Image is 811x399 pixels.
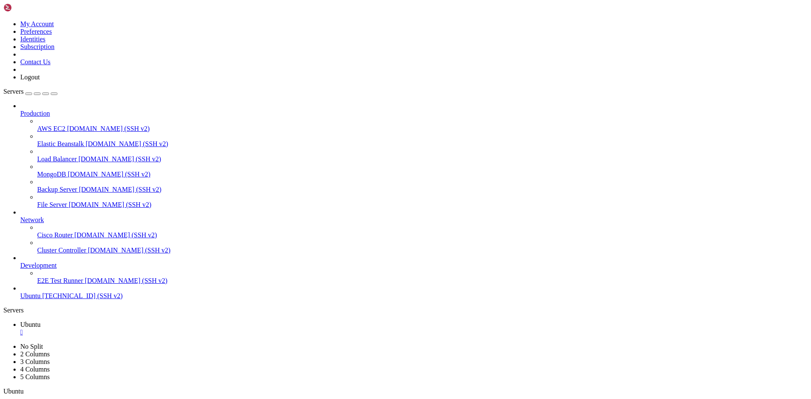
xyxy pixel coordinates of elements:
[37,277,83,284] span: E2E Test Runner
[74,231,157,239] span: [DOMAIN_NAME] (SSH v2)
[37,193,808,209] li: File Server [DOMAIN_NAME] (SSH v2)
[3,307,808,314] div: Servers
[88,247,171,254] span: [DOMAIN_NAME] (SSH v2)
[3,3,701,11] x-row: FATAL ERROR: No supported authentication methods available (server sent: publickey)
[37,140,84,147] span: Elastic Beanstalk
[69,201,152,208] span: [DOMAIN_NAME] (SSH v2)
[20,102,808,209] li: Production
[37,247,808,254] a: Cluster Controller [DOMAIN_NAME] (SSH v2)
[20,292,41,299] span: Ubuntu
[3,388,24,395] span: Ubuntu
[20,28,52,35] a: Preferences
[20,292,808,300] a: Ubuntu [TECHNICAL_ID] (SSH v2)
[20,373,50,380] a: 5 Columns
[20,343,43,350] a: No Split
[20,209,808,254] li: Network
[37,247,86,254] span: Cluster Controller
[3,88,24,95] span: Servers
[37,140,808,148] a: Elastic Beanstalk [DOMAIN_NAME] (SSH v2)
[3,11,7,18] div: (0, 1)
[37,186,77,193] span: Backup Server
[37,171,808,178] a: MongoDB [DOMAIN_NAME] (SSH v2)
[20,110,808,117] a: Production
[3,3,52,12] img: Shellngn
[20,262,57,269] span: Development
[20,285,808,300] li: Ubuntu [TECHNICAL_ID] (SSH v2)
[37,133,808,148] li: Elastic Beanstalk [DOMAIN_NAME] (SSH v2)
[79,186,162,193] span: [DOMAIN_NAME] (SSH v2)
[67,125,150,132] span: [DOMAIN_NAME] (SSH v2)
[37,155,77,163] span: Load Balancer
[37,201,67,208] span: File Server
[20,321,41,328] span: Ubuntu
[37,148,808,163] li: Load Balancer [DOMAIN_NAME] (SSH v2)
[20,262,808,269] a: Development
[37,277,808,285] a: E2E Test Runner [DOMAIN_NAME] (SSH v2)
[20,358,50,365] a: 3 Columns
[20,216,808,224] a: Network
[37,125,65,132] span: AWS EC2
[37,231,73,239] span: Cisco Router
[20,58,51,65] a: Contact Us
[37,171,66,178] span: MongoDB
[37,125,808,133] a: AWS EC2 [DOMAIN_NAME] (SSH v2)
[37,224,808,239] li: Cisco Router [DOMAIN_NAME] (SSH v2)
[37,117,808,133] li: AWS EC2 [DOMAIN_NAME] (SSH v2)
[37,155,808,163] a: Load Balancer [DOMAIN_NAME] (SSH v2)
[37,186,808,193] a: Backup Server [DOMAIN_NAME] (SSH v2)
[20,20,54,27] a: My Account
[42,292,122,299] span: [TECHNICAL_ID] (SSH v2)
[20,321,808,336] a: Ubuntu
[68,171,150,178] span: [DOMAIN_NAME] (SSH v2)
[20,216,44,223] span: Network
[20,43,54,50] a: Subscription
[37,269,808,285] li: E2E Test Runner [DOMAIN_NAME] (SSH v2)
[3,88,57,95] a: Servers
[79,155,161,163] span: [DOMAIN_NAME] (SSH v2)
[86,140,169,147] span: [DOMAIN_NAME] (SSH v2)
[37,201,808,209] a: File Server [DOMAIN_NAME] (SSH v2)
[37,178,808,193] li: Backup Server [DOMAIN_NAME] (SSH v2)
[37,231,808,239] a: Cisco Router [DOMAIN_NAME] (SSH v2)
[20,35,46,43] a: Identities
[20,73,40,81] a: Logout
[20,366,50,373] a: 4 Columns
[37,239,808,254] li: Cluster Controller [DOMAIN_NAME] (SSH v2)
[37,163,808,178] li: MongoDB [DOMAIN_NAME] (SSH v2)
[20,254,808,285] li: Development
[20,110,50,117] span: Production
[20,350,50,358] a: 2 Columns
[20,328,808,336] a: 
[85,277,168,284] span: [DOMAIN_NAME] (SSH v2)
